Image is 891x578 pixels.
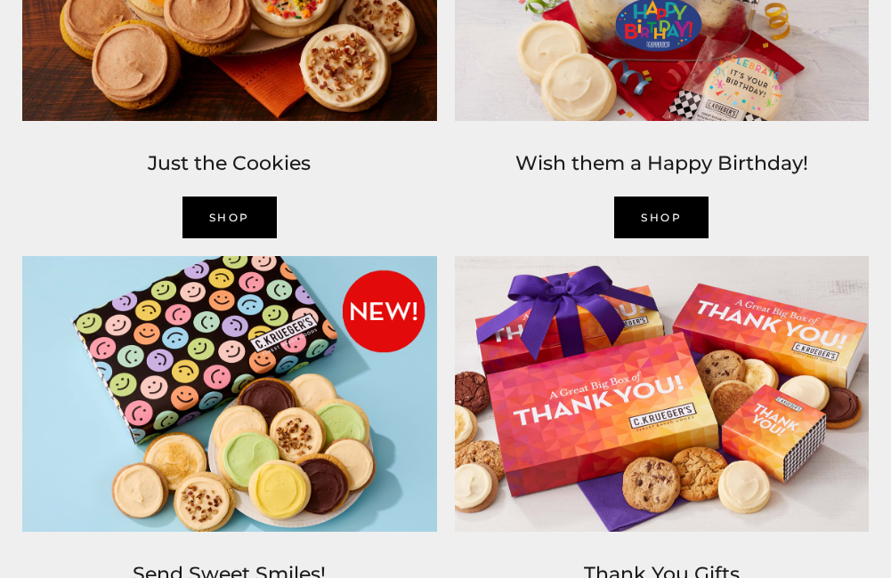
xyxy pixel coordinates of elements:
img: C.Krueger’s image [13,247,446,541]
h2: Just the Cookies [22,148,437,180]
img: C.Krueger’s image [446,247,879,541]
h2: Wish them a Happy Birthday! [455,148,870,180]
a: SHOP [182,197,277,238]
a: SHOP [614,197,709,238]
